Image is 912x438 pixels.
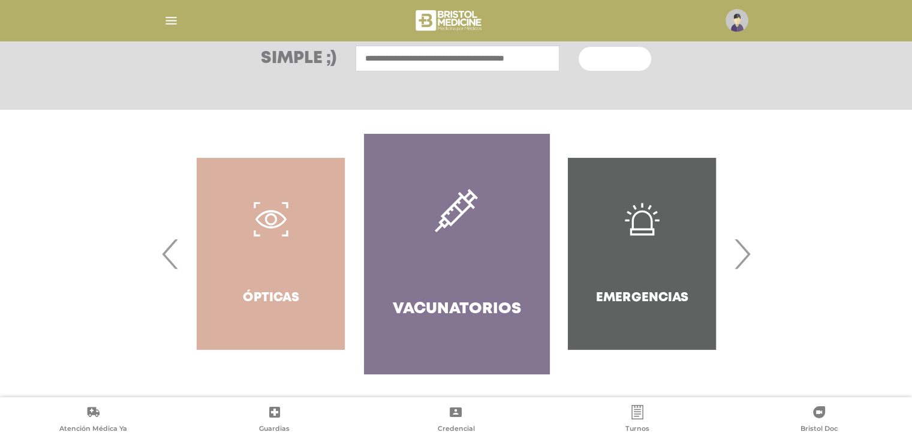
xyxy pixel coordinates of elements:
[184,405,366,436] a: Guardias
[730,221,754,286] span: Next
[726,9,748,32] img: profile-placeholder.svg
[800,424,838,435] span: Bristol Doc
[59,424,127,435] span: Atención Médica Ya
[159,221,182,286] span: Previous
[579,47,651,71] button: Buscar
[728,405,910,436] a: Bristol Doc
[364,134,549,374] a: Vacunatorios
[392,300,520,319] h4: Vacunatorios
[414,6,485,35] img: bristol-medicine-blanco.png
[625,424,649,435] span: Turnos
[2,405,184,436] a: Atención Médica Ya
[164,13,179,28] img: Cober_menu-lines-white.svg
[547,405,729,436] a: Turnos
[437,424,474,435] span: Credencial
[259,424,290,435] span: Guardias
[365,405,547,436] a: Credencial
[593,55,628,64] span: Buscar
[261,50,336,67] h3: Simple ;)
